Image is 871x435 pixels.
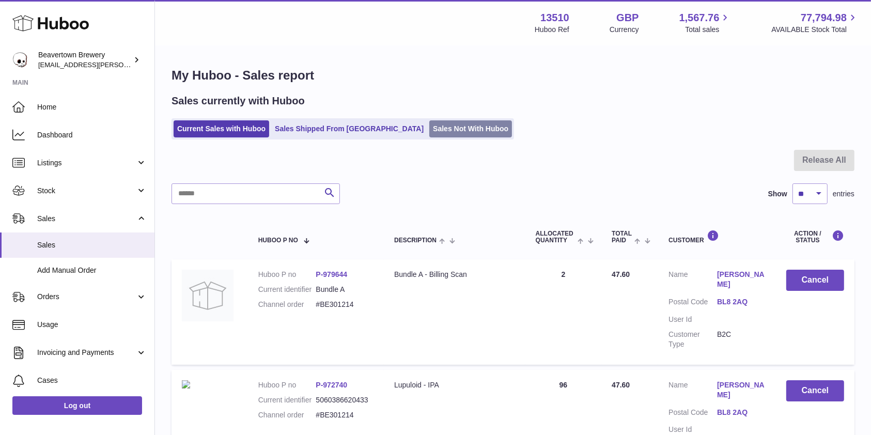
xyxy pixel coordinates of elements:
dt: Postal Code [668,408,717,420]
a: BL8 2AQ [717,297,766,307]
span: 47.60 [612,381,630,389]
span: Orders [37,292,136,302]
dt: User Id [668,315,717,324]
span: Sales [37,240,147,250]
span: 77,794.98 [801,11,847,25]
span: Home [37,102,147,112]
dd: Bundle A [316,285,374,294]
span: Description [394,237,437,244]
div: Currency [610,25,639,35]
a: P-979644 [316,270,347,278]
img: beavertown-brewery-lupuloid-ipa-beer-can_9f6e7a13-aabf-4673-b010-6d9d4970118d.png [182,380,190,389]
strong: GBP [616,11,639,25]
a: P-972740 [316,381,347,389]
span: AVAILABLE Stock Total [771,25,859,35]
dt: Channel order [258,410,316,420]
div: Beavertown Brewery [38,50,131,70]
dt: Postal Code [668,297,717,309]
img: no-photo.jpg [182,270,234,321]
a: BL8 2AQ [717,408,766,417]
img: kit.lowe@beavertownbrewery.co.uk [12,52,28,68]
span: Cases [37,376,147,385]
h1: My Huboo - Sales report [172,67,854,84]
dt: Customer Type [668,330,717,349]
dt: Current identifier [258,395,316,405]
dt: Name [668,380,717,402]
dd: B2C [717,330,766,349]
dt: Channel order [258,300,316,309]
span: Huboo P no [258,237,298,244]
span: Total sales [685,25,731,35]
dd: #BE301214 [316,300,374,309]
div: Action / Status [786,230,844,244]
span: Total paid [612,230,632,244]
div: Huboo Ref [535,25,569,35]
span: Usage [37,320,147,330]
span: Dashboard [37,130,147,140]
td: 2 [525,259,602,364]
span: Stock [37,186,136,196]
a: Sales Shipped From [GEOGRAPHIC_DATA] [271,120,427,137]
div: Customer [668,230,766,244]
dt: Name [668,270,717,292]
dt: Huboo P no [258,270,316,279]
a: Log out [12,396,142,415]
div: Lupuloid - IPA [394,380,515,390]
dt: Huboo P no [258,380,316,390]
a: Current Sales with Huboo [174,120,269,137]
dd: 5060386620433 [316,395,374,405]
span: Sales [37,214,136,224]
span: entries [833,189,854,199]
a: [PERSON_NAME] [717,270,766,289]
a: [PERSON_NAME] [717,380,766,400]
button: Cancel [786,270,844,291]
dd: #BE301214 [316,410,374,420]
span: Invoicing and Payments [37,348,136,358]
a: 77,794.98 AVAILABLE Stock Total [771,11,859,35]
dt: User Id [668,425,717,434]
span: Add Manual Order [37,266,147,275]
h2: Sales currently with Huboo [172,94,305,108]
span: 1,567.76 [679,11,720,25]
label: Show [768,189,787,199]
button: Cancel [786,380,844,401]
span: 47.60 [612,270,630,278]
span: ALLOCATED Quantity [536,230,575,244]
a: 1,567.76 Total sales [679,11,732,35]
a: Sales Not With Huboo [429,120,512,137]
div: Bundle A - Billing Scan [394,270,515,279]
dt: Current identifier [258,285,316,294]
strong: 13510 [540,11,569,25]
span: Listings [37,158,136,168]
span: [EMAIL_ADDRESS][PERSON_NAME][DOMAIN_NAME] [38,60,207,69]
